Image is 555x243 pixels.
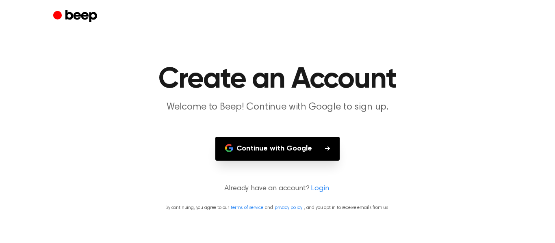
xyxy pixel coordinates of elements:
a: Beep [53,9,99,24]
p: Already have an account? [10,183,545,194]
a: privacy policy [275,205,302,210]
a: terms of service [231,205,263,210]
h1: Create an Account [69,65,486,94]
a: Login [311,183,329,194]
button: Continue with Google [215,137,340,161]
p: By continuing, you agree to our and , and you opt in to receive emails from us. [10,204,545,211]
p: Welcome to Beep! Continue with Google to sign up. [121,101,434,114]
